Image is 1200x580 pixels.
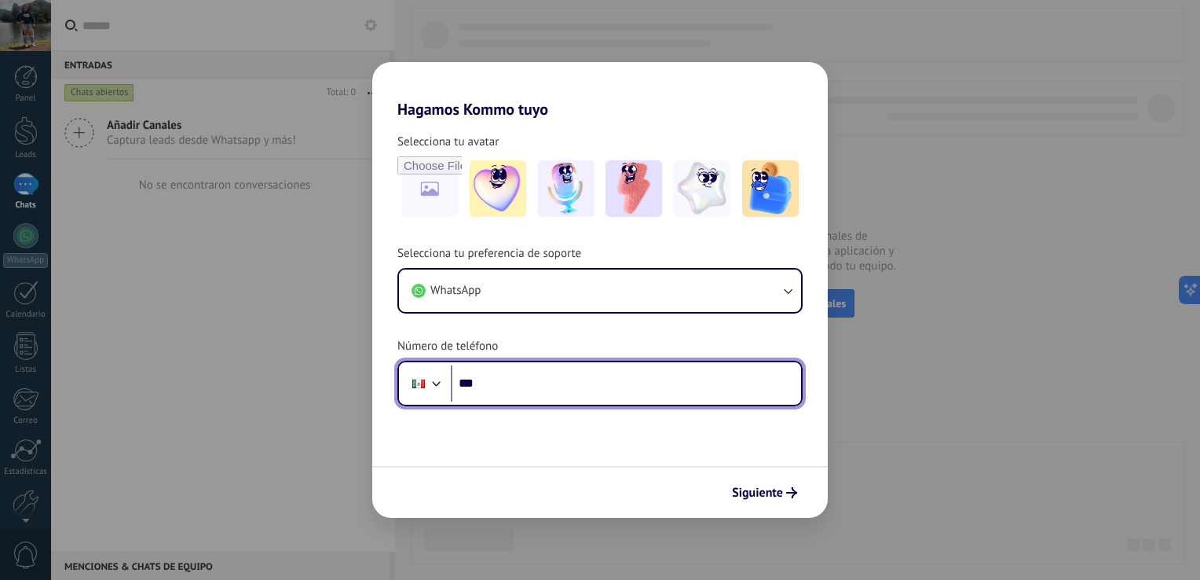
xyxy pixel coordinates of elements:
span: Número de teléfono [397,339,498,354]
span: Siguiente [732,487,783,498]
div: Mexico: + 52 [404,367,434,400]
img: -4.jpeg [674,160,730,217]
img: -3.jpeg [605,160,662,217]
span: Selecciona tu avatar [397,134,499,150]
h2: Hagamos Kommo tuyo [372,62,828,119]
span: Selecciona tu preferencia de soporte [397,246,581,262]
img: -2.jpeg [538,160,595,217]
img: -1.jpeg [470,160,526,217]
button: Siguiente [725,479,804,506]
span: WhatsApp [430,283,481,299]
button: WhatsApp [399,270,801,312]
img: -5.jpeg [742,160,799,217]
